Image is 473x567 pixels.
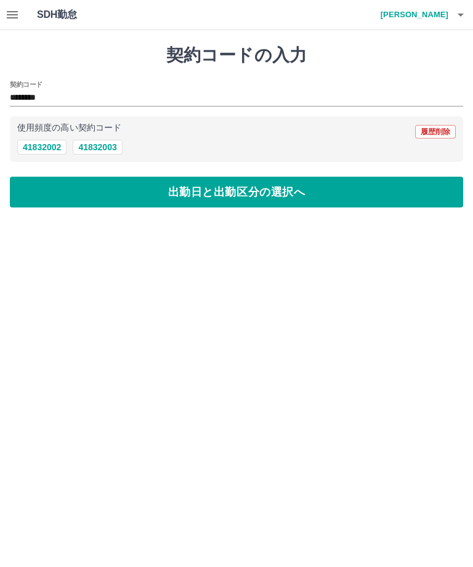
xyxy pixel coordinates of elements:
h2: 契約コード [10,79,42,89]
p: 使用頻度の高い契約コード [17,124,121,132]
button: 41832003 [73,140,122,155]
button: 履歴削除 [415,125,456,139]
button: 出勤日と出勤区分の選択へ [10,177,463,207]
button: 41832002 [17,140,67,155]
h1: 契約コードの入力 [10,45,463,66]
